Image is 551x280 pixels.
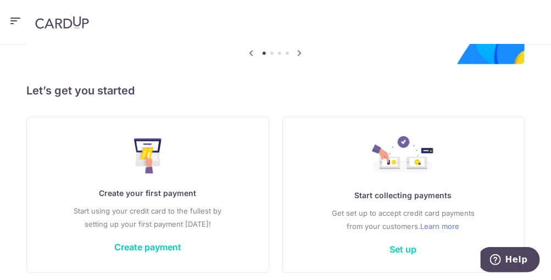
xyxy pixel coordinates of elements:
[305,189,503,202] p: Start collecting payments
[421,220,460,233] a: Learn more
[134,138,162,173] img: Make Payment
[26,82,525,99] h5: Let’s get you started
[49,187,247,200] p: Create your first payment
[305,206,503,233] p: Get set up to accept credit card payments from your customers.
[49,204,247,231] p: Start using your credit card to the fullest by setting up your first payment [DATE]!
[481,247,540,275] iframe: Opens a widget where you can find more information
[114,242,181,253] a: Create payment
[35,16,89,29] img: CardUp
[390,244,417,255] a: Set up
[372,136,435,176] img: Collect Payment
